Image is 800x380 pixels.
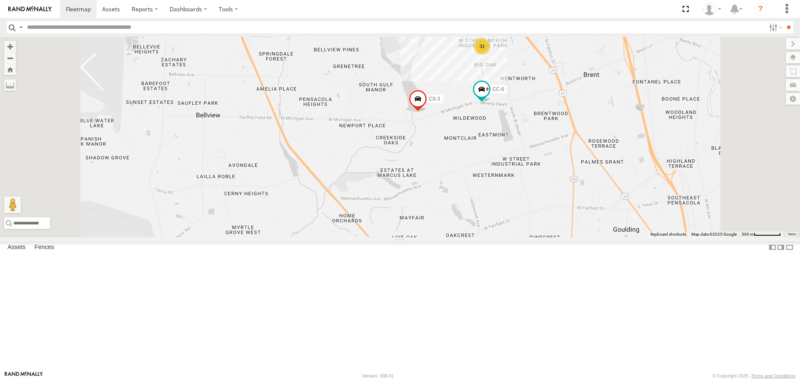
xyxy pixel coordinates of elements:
button: Zoom out [4,52,16,64]
span: CC-6 [492,86,504,92]
label: Search Filter Options [766,21,784,33]
i: ? [754,3,767,16]
label: Fences [30,242,58,254]
div: © Copyright 2025 - [712,373,795,378]
button: Zoom in [4,41,16,52]
label: Map Settings [786,93,800,105]
label: Search Query [17,21,24,33]
div: William Pittman [700,3,724,15]
label: Dock Summary Table to the Right [777,242,785,254]
div: Version: 308.01 [362,373,394,378]
a: Terms (opens in new tab) [787,232,796,236]
label: Measure [4,79,16,91]
button: Map Scale: 500 m per 61 pixels [739,232,783,237]
img: rand-logo.svg [8,6,52,12]
button: Zoom Home [4,64,16,75]
div: 31 [474,38,490,55]
label: Dock Summary Table to the Left [768,242,777,254]
span: CS-3 [429,96,440,102]
button: Keyboard shortcuts [650,232,686,237]
span: Map data ©2025 Google [691,232,737,237]
label: Hide Summary Table [785,242,794,254]
label: Assets [3,242,30,254]
a: Visit our Website [5,372,43,380]
button: Drag Pegman onto the map to open Street View [4,196,21,213]
a: Terms and Conditions [751,373,795,378]
span: 500 m [742,232,754,237]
